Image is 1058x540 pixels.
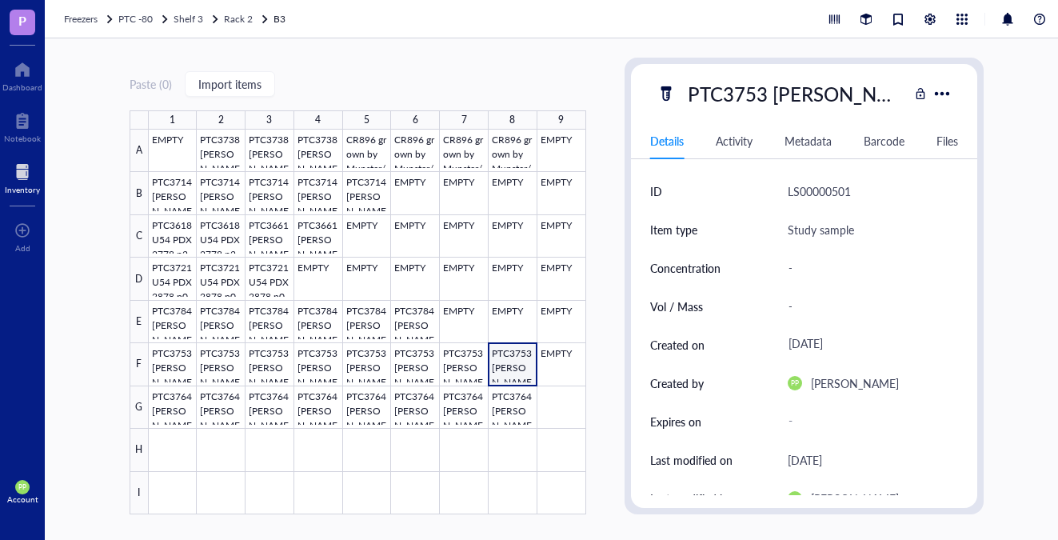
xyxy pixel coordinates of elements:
[198,78,262,90] span: Import items
[130,130,149,172] div: A
[130,429,149,471] div: H
[118,11,170,27] a: PTC -80
[650,374,704,392] div: Created by
[811,374,899,393] div: [PERSON_NAME]
[788,220,854,239] div: Study sample
[785,132,832,150] div: Metadata
[791,379,799,387] span: PP
[791,494,799,502] span: PP
[273,11,289,27] a: B3
[650,413,701,430] div: Expires on
[788,450,822,470] div: [DATE]
[681,77,909,110] div: PTC3753 [PERSON_NAME] CR0167CD4+ p4
[130,258,149,300] div: D
[224,12,253,26] span: Rack 2
[936,132,958,150] div: Files
[130,215,149,258] div: C
[781,330,952,359] div: [DATE]
[118,12,153,26] span: PTC -80
[2,57,42,92] a: Dashboard
[218,110,224,130] div: 2
[716,132,753,150] div: Activity
[558,110,564,130] div: 9
[130,343,149,386] div: F
[4,134,41,143] div: Notebook
[5,185,40,194] div: Inventory
[781,251,952,285] div: -
[130,472,149,514] div: I
[174,12,203,26] span: Shelf 3
[364,110,369,130] div: 5
[15,243,30,253] div: Add
[650,451,733,469] div: Last modified on
[130,71,172,97] button: Paste (0)
[781,290,952,323] div: -
[266,110,272,130] div: 3
[811,489,899,508] div: [PERSON_NAME]
[650,182,662,200] div: ID
[18,10,26,30] span: P
[650,259,721,277] div: Concentration
[130,386,149,429] div: G
[650,221,697,238] div: Item type
[413,110,418,130] div: 6
[130,172,149,214] div: B
[2,82,42,92] div: Dashboard
[64,11,115,27] a: Freezers
[650,298,703,315] div: Vol / Mass
[781,407,952,436] div: -
[7,494,38,504] div: Account
[130,301,149,343] div: E
[650,132,684,150] div: Details
[864,132,904,150] div: Barcode
[18,483,26,491] span: PP
[788,182,851,201] div: LS00000501
[509,110,515,130] div: 8
[650,336,705,354] div: Created on
[5,159,40,194] a: Inventory
[650,490,732,507] div: Last modified by
[315,110,321,130] div: 4
[461,110,467,130] div: 7
[64,12,98,26] span: Freezers
[4,108,41,143] a: Notebook
[170,110,175,130] div: 1
[174,11,270,27] a: Shelf 3Rack 2
[185,71,275,97] button: Import items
